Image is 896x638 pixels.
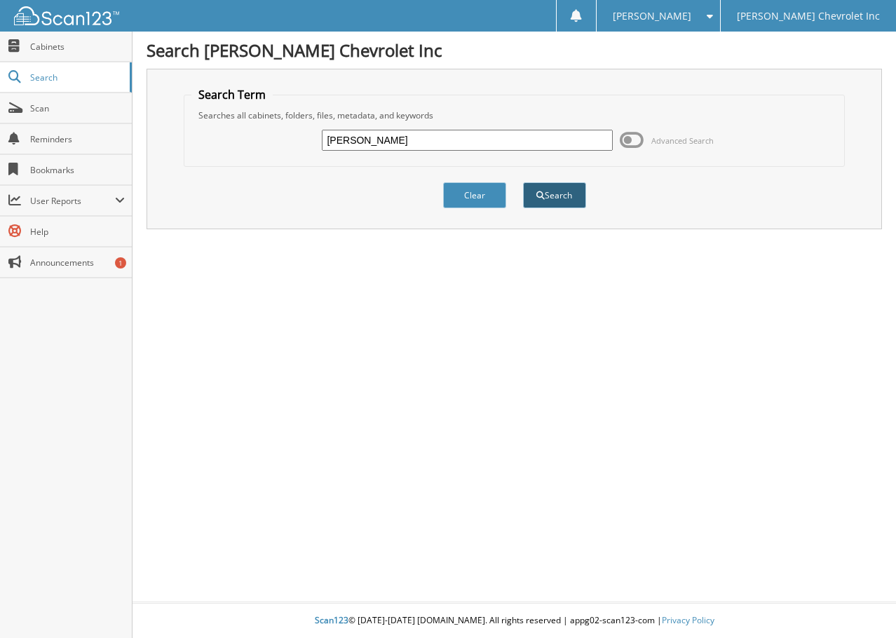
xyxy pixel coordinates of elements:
[662,614,714,626] a: Privacy Policy
[651,135,714,146] span: Advanced Search
[30,195,115,207] span: User Reports
[737,12,880,20] span: [PERSON_NAME] Chevrolet Inc
[30,164,125,176] span: Bookmarks
[30,102,125,114] span: Scan
[443,182,506,208] button: Clear
[133,604,896,638] div: © [DATE]-[DATE] [DOMAIN_NAME]. All rights reserved | appg02-scan123-com |
[315,614,348,626] span: Scan123
[523,182,586,208] button: Search
[30,257,125,269] span: Announcements
[30,226,125,238] span: Help
[191,87,273,102] legend: Search Term
[147,39,882,62] h1: Search [PERSON_NAME] Chevrolet Inc
[30,72,123,83] span: Search
[14,6,119,25] img: scan123-logo-white.svg
[30,41,125,53] span: Cabinets
[30,133,125,145] span: Reminders
[613,12,691,20] span: [PERSON_NAME]
[191,109,836,121] div: Searches all cabinets, folders, files, metadata, and keywords
[115,257,126,269] div: 1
